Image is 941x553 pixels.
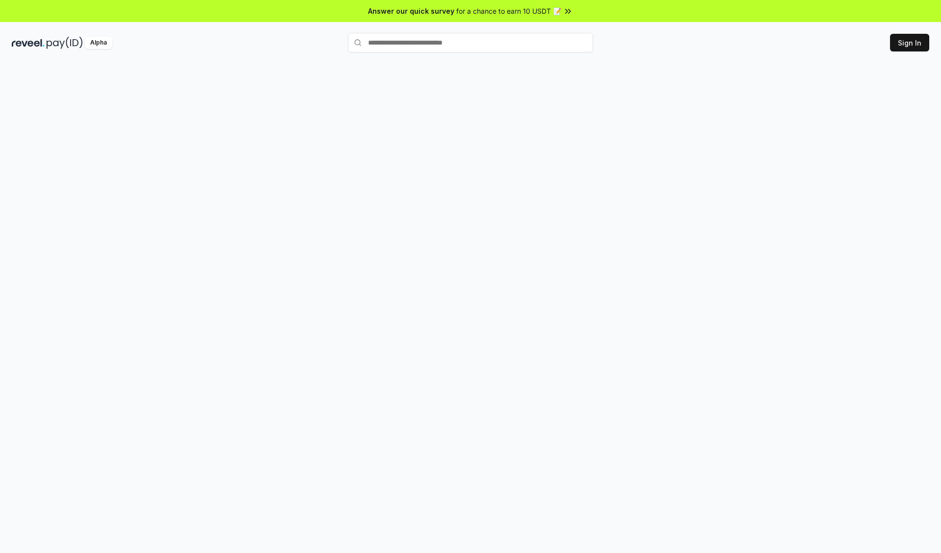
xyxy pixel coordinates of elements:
span: for a chance to earn 10 USDT 📝 [456,6,561,16]
div: Alpha [85,37,112,49]
img: reveel_dark [12,37,45,49]
button: Sign In [890,34,929,51]
img: pay_id [47,37,83,49]
span: Answer our quick survey [368,6,454,16]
